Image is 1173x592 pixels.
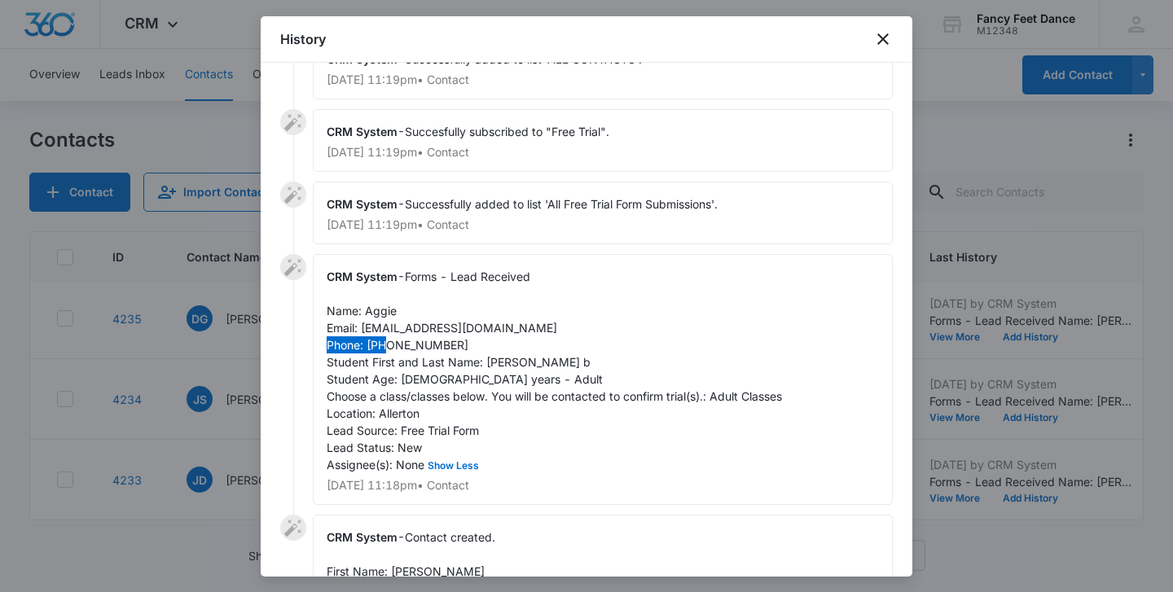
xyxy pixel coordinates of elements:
[327,530,398,544] span: CRM System
[313,254,893,505] div: -
[424,461,482,471] button: Show Less
[327,125,398,138] span: CRM System
[405,125,609,138] span: Succesfully subscribed to "Free Trial".
[313,182,893,244] div: -
[327,270,398,283] span: CRM System
[280,29,326,49] h1: History
[327,197,398,211] span: CRM System
[873,29,893,49] button: close
[313,37,893,99] div: -
[327,219,879,230] p: [DATE] 11:19pm • Contact
[313,109,893,172] div: -
[327,74,879,86] p: [DATE] 11:19pm • Contact
[405,197,718,211] span: Successfully added to list 'All Free Trial Form Submissions'.
[327,480,879,491] p: [DATE] 11:18pm • Contact
[327,147,879,158] p: [DATE] 11:19pm • Contact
